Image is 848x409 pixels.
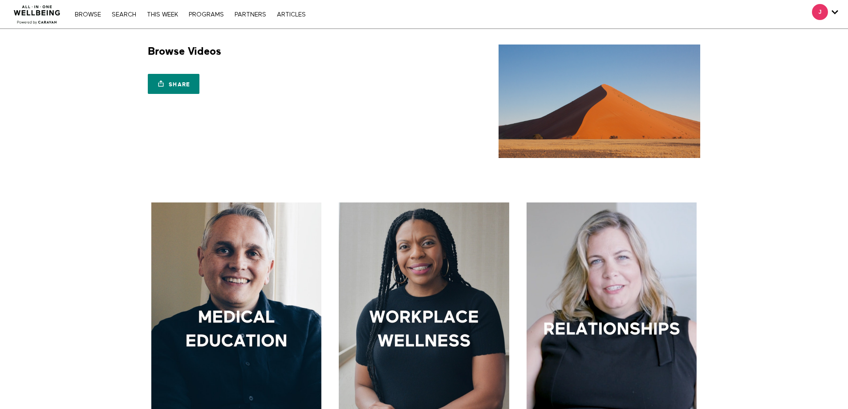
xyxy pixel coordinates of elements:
[499,45,700,158] img: Browse Videos
[184,12,228,18] a: PROGRAMS
[148,74,199,94] a: Share
[148,45,221,58] h1: Browse Videos
[230,12,271,18] a: PARTNERS
[142,12,183,18] a: THIS WEEK
[272,12,310,18] a: ARTICLES
[107,12,141,18] a: Search
[70,12,105,18] a: Browse
[70,10,310,19] nav: Primary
